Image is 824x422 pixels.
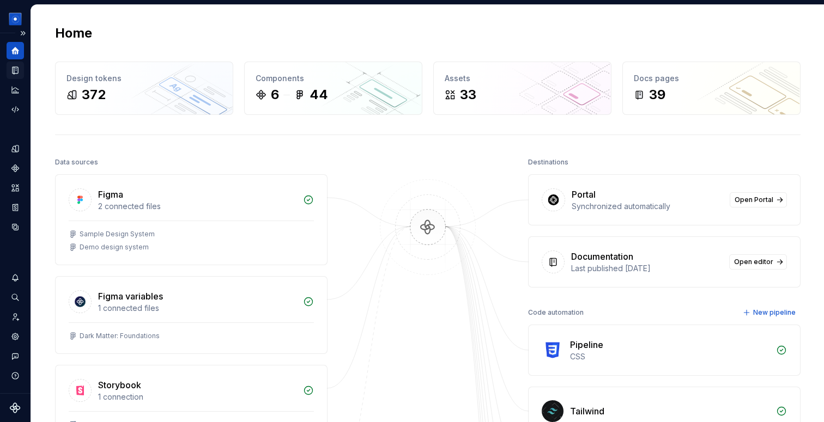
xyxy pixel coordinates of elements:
[572,201,723,212] div: Synchronized automatically
[570,351,770,362] div: CSS
[82,86,106,103] div: 372
[730,192,787,207] a: Open Portal
[7,101,24,118] a: Code automation
[98,303,296,314] div: 1 connected files
[55,276,328,354] a: Figma variables1 connected filesDark Matter: Foundations
[55,155,98,170] div: Data sources
[7,62,24,79] a: Documentation
[9,13,22,26] img: 049812b6-2877-400d-9dc9-987621144c16.png
[7,218,24,236] a: Data sources
[98,201,296,212] div: 2 connected files
[271,86,279,103] div: 6
[256,73,411,84] div: Components
[649,86,665,103] div: 39
[572,188,596,201] div: Portal
[80,243,149,252] div: Demo design system
[310,86,328,103] div: 44
[10,402,21,413] svg: Supernova Logo
[15,26,31,41] button: Expand sidebar
[445,73,600,84] div: Assets
[244,62,422,115] a: Components644
[7,199,24,216] a: Storybook stories
[80,230,155,238] div: Sample Design System
[7,81,24,99] a: Analytics
[98,378,141,392] div: Storybook
[55,62,233,115] a: Design tokens372
[55,174,328,265] a: Figma2 connected filesSample Design SystemDemo design system
[7,328,24,345] a: Settings
[55,25,92,42] h2: Home
[66,73,222,84] div: Design tokens
[98,290,163,303] div: Figma variables
[571,263,723,274] div: Last published [DATE]
[98,392,296,402] div: 1 connection
[570,405,604,418] div: Tailwind
[7,347,24,365] button: Contact support
[7,179,24,197] a: Assets
[528,305,584,320] div: Code automation
[735,195,773,204] span: Open Portal
[729,254,787,270] a: Open editor
[7,289,24,306] button: Search ⌘K
[7,140,24,157] a: Design tokens
[753,308,796,317] span: New pipeline
[460,86,476,103] div: 33
[7,160,24,177] a: Components
[740,305,801,320] button: New pipeline
[7,42,24,59] a: Home
[734,258,773,266] span: Open editor
[570,338,603,351] div: Pipeline
[622,62,801,115] a: Docs pages39
[80,332,160,340] div: Dark Matter: Foundations
[7,269,24,286] button: Notifications
[98,188,123,201] div: Figma
[7,308,24,326] a: Invite team
[634,73,789,84] div: Docs pages
[528,155,568,170] div: Destinations
[433,62,611,115] a: Assets33
[571,250,633,263] div: Documentation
